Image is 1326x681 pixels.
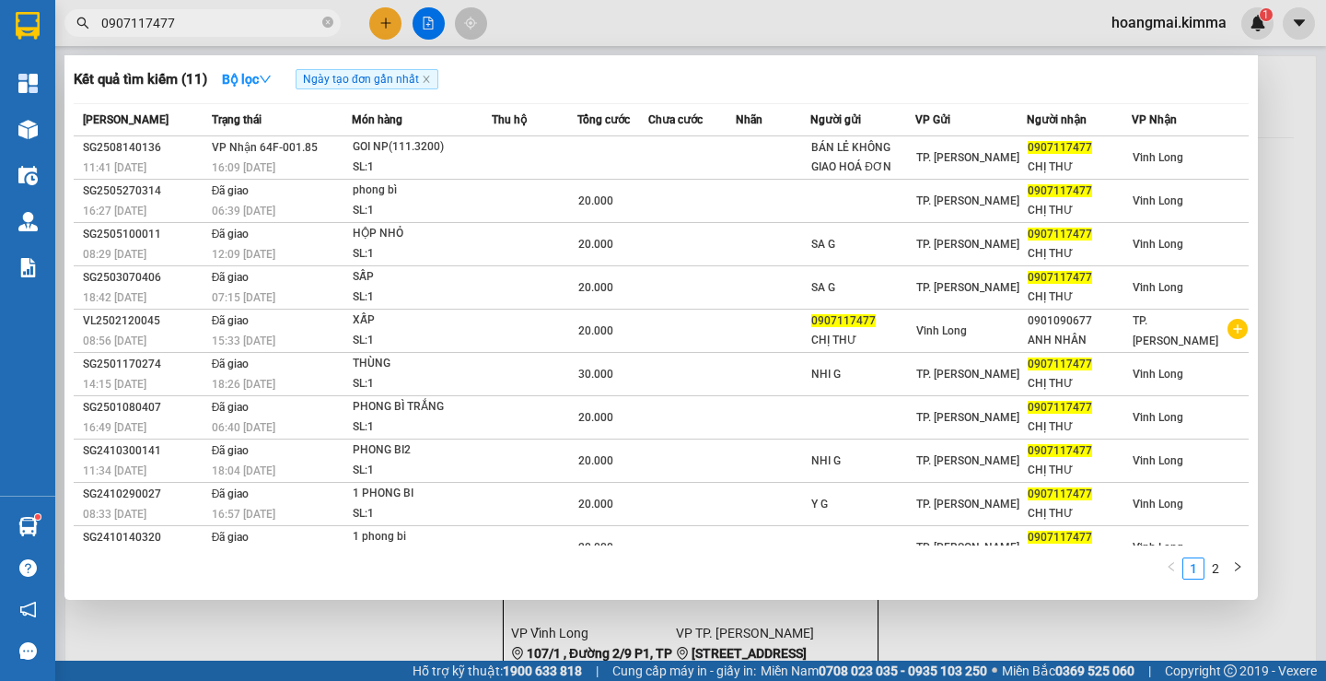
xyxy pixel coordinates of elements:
[1227,319,1248,339] span: plus-circle
[1028,201,1131,220] div: CHỊ THƯ
[207,65,286,94] button: Bộ lọcdown
[578,411,613,424] span: 20.000
[19,642,37,660] span: message
[83,378,146,391] span: 14:15 [DATE]
[578,324,613,337] span: 20.000
[1133,281,1183,294] span: Vĩnh Long
[352,113,402,126] span: Món hàng
[811,452,914,471] div: NHI G
[1028,228,1092,241] span: 0907117477
[101,13,319,33] input: Tìm tên, số ĐT hoặc mã đơn
[212,314,250,327] span: Đã giao
[422,75,431,84] span: close
[83,311,206,331] div: VL2502120045
[18,258,38,277] img: solution-icon
[1227,558,1249,580] button: right
[1160,558,1182,580] button: left
[353,417,491,438] div: SL: 1
[353,504,491,524] div: SL: 1
[212,161,275,174] span: 16:09 [DATE]
[353,461,491,481] div: SL: 1
[353,267,491,288] div: SẤP
[810,113,861,126] span: Người gửi
[811,495,914,514] div: Y G
[1133,411,1183,424] span: Vĩnh Long
[212,508,275,521] span: 16:57 [DATE]
[353,397,491,417] div: PHONG BÌ TRẮNG
[212,228,250,241] span: Đã giao
[1027,113,1087,126] span: Người nhận
[212,141,318,154] span: VP Nhận 64F-001.85
[578,541,613,554] span: 20.000
[1133,194,1183,207] span: Vĩnh Long
[1133,541,1183,554] span: Vĩnh Long
[1028,444,1092,457] span: 0907117477
[1028,141,1092,154] span: 0907117477
[1028,184,1092,197] span: 0907117477
[212,205,275,217] span: 06:39 [DATE]
[83,355,206,374] div: SG2501170274
[578,281,613,294] span: 20.000
[915,113,950,126] span: VP Gửi
[811,235,914,254] div: SA G
[212,248,275,261] span: 12:09 [DATE]
[353,137,491,158] div: GOI NP(111.3200)
[353,374,491,394] div: SL: 1
[212,464,275,477] span: 18:04 [DATE]
[578,368,613,381] span: 30.000
[212,291,275,304] span: 07:15 [DATE]
[1205,558,1226,579] a: 2
[322,17,333,28] span: close-circle
[1133,454,1183,467] span: Vĩnh Long
[1204,558,1227,580] li: 2
[353,224,491,244] div: HỘP NHỎ
[353,527,491,547] div: 1 phong bi
[18,74,38,93] img: dashboard-icon
[1028,531,1092,544] span: 0907117477
[212,335,275,347] span: 15:33 [DATE]
[259,73,272,86] span: down
[1028,487,1092,500] span: 0907117477
[83,138,206,158] div: SG2508140136
[83,182,206,201] div: SG2505270314
[1133,314,1218,347] span: TP. [PERSON_NAME]
[1183,558,1204,579] a: 1
[1028,461,1131,480] div: CHỊ THƯ
[83,485,206,504] div: SG2410290027
[353,354,491,374] div: THÙNG
[578,238,613,251] span: 20.000
[212,358,250,370] span: Đã giao
[916,454,1019,467] span: TP. [PERSON_NAME]
[212,531,250,544] span: Đã giao
[212,401,250,414] span: Đã giao
[212,271,250,284] span: Đã giao
[1133,498,1183,511] span: Vĩnh Long
[916,368,1019,381] span: TP. [PERSON_NAME]
[212,113,262,126] span: Trạng thái
[811,331,914,350] div: CHỊ THƯ
[916,498,1019,511] span: TP. [PERSON_NAME]
[353,440,491,461] div: PHONG BI2
[1028,358,1092,370] span: 0907117477
[1133,151,1183,164] span: Vĩnh Long
[18,212,38,231] img: warehouse-icon
[1028,158,1131,177] div: CHỊ THƯ
[577,113,630,126] span: Tổng cước
[1182,558,1204,580] li: 1
[212,444,250,457] span: Đã giao
[353,181,491,201] div: phong bì
[83,441,206,461] div: SG2410300141
[16,12,40,40] img: logo-vxr
[83,508,146,521] span: 08:33 [DATE]
[76,17,89,29] span: search
[1028,311,1131,331] div: 0901090677
[212,184,250,197] span: Đã giao
[648,113,703,126] span: Chưa cước
[18,120,38,139] img: warehouse-icon
[1028,288,1131,307] div: CHỊ THƯ
[296,69,438,89] span: Ngày tạo đơn gần nhất
[83,161,146,174] span: 11:41 [DATE]
[1028,244,1131,264] div: CHỊ THƯ
[1227,558,1249,580] li: Next Page
[492,113,527,126] span: Thu hộ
